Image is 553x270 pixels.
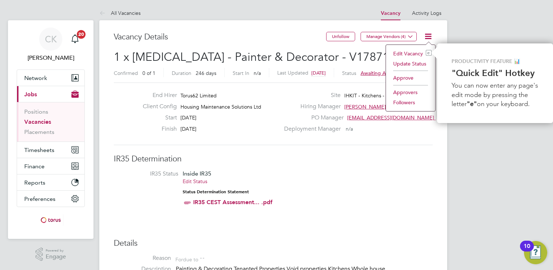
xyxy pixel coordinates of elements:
[137,92,177,99] label: End Hirer
[390,97,432,107] li: Followers
[24,91,37,98] span: Jobs
[326,32,355,41] button: Unfollow
[114,254,171,262] label: Reason
[361,32,417,41] button: Manage Vendors (4)
[77,30,86,39] span: 20
[114,154,433,164] h3: IR35 Determination
[24,75,47,81] span: Network
[24,118,51,125] a: Vacancies
[452,58,539,65] p: PRODUCTIVITY FEATURE 📊
[180,104,261,110] span: Housing Maintenance Solutions Ltd
[254,70,261,76] span: n/a
[524,241,547,264] button: Open Resource Center, 10 new notifications
[180,92,217,99] span: Torus62 Limited
[172,70,191,76] label: Duration
[38,214,63,226] img: torus-logo-retina.png
[183,189,249,194] strong: Status Determination Statement
[426,50,432,56] i: e
[24,195,55,202] span: Preferences
[452,81,540,107] span: You can now enter any page's edit mode by pressing the letter
[311,70,326,76] span: [DATE]
[390,73,432,83] li: Approve
[175,254,205,263] div: For due to ""
[137,125,177,133] label: Finish
[183,170,211,177] span: Inside IR35
[412,10,441,16] a: Activity Logs
[193,199,273,206] a: IR35 CEST Assessment... .pdf
[381,10,400,16] a: Vacancy
[180,114,196,121] span: [DATE]
[24,163,45,170] span: Finance
[17,28,85,62] a: Go to account details
[180,126,196,132] span: [DATE]
[99,10,141,16] a: All Vacancies
[24,128,54,135] a: Placements
[142,70,155,76] span: 0 of 1
[45,34,57,44] span: CK
[8,20,93,239] nav: Main navigation
[137,114,177,122] label: Start
[477,100,530,108] span: on your keyboard.
[344,104,386,110] span: [PERSON_NAME]
[17,54,85,62] span: Callum Kelly
[24,147,54,153] span: Timesheets
[24,108,48,115] a: Positions
[114,50,396,64] span: 1 x [MEDICAL_DATA] - Painter & Decorator - V178711
[114,32,326,42] h3: Vacancy Details
[361,70,415,76] span: Awaiting approval - 2/3
[46,254,66,260] span: Engage
[114,70,138,76] label: Confirmed
[452,68,535,78] strong: "Quick Edit" Hotkey
[280,103,341,110] label: Hiring Manager
[280,114,344,122] label: PO Manager
[233,70,249,76] label: Start In
[280,125,341,133] label: Deployment Manager
[342,70,356,76] label: Status
[346,126,353,132] span: n/a
[437,43,553,123] div: Quick Edit Hotkey
[121,170,178,178] label: IR35 Status
[280,92,341,99] label: Site
[277,69,308,76] label: Last Updated
[137,103,177,110] label: Client Config
[390,48,432,59] li: Edit Vacancy
[524,246,530,256] div: 10
[24,179,45,186] span: Reports
[196,70,216,76] span: 246 days
[183,178,207,185] a: Edit Status
[467,100,477,108] strong: "e"
[344,92,395,99] span: IHKIT - Kitchens - IHC
[114,238,433,249] h3: Details
[17,214,85,226] a: Go to home page
[390,59,432,69] li: Update Status
[347,114,473,121] span: [EMAIL_ADDRESS][DOMAIN_NAME] working@toru…
[390,87,432,97] li: Approvers
[46,248,66,254] span: Powered by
